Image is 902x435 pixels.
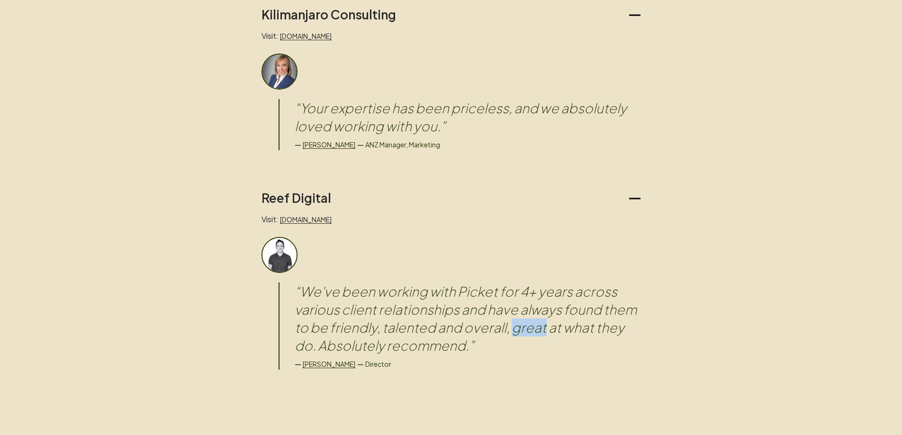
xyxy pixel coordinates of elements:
blockquote: “ We've been working with Picket for 4+ years across various client relationships and have always... [295,282,640,354]
div: Reef Digital [262,206,640,370]
h2: Kilimanjaro Consulting [262,7,396,22]
a: [DOMAIN_NAME] [280,215,332,224]
img: Client headshot [262,54,298,90]
blockquote: “ Your expertise has been priceless, and we absolutely loved working with you. ” [295,99,640,135]
a: [PERSON_NAME] [303,140,355,149]
a: [DOMAIN_NAME] [280,32,332,40]
p: ANZ Manager, Marketing [365,139,440,150]
p: Visit: [262,213,640,226]
p: Visit: [262,30,640,42]
a: [PERSON_NAME] [303,360,355,368]
p: Director [365,359,391,369]
img: Client headshot [262,237,298,273]
h2: Reef Digital [262,190,331,206]
div: — — [295,139,640,150]
div: — — [295,358,640,370]
div: Kilimanjaro Consulting [262,22,640,150]
button: Kilimanjaro Consulting [262,7,640,22]
button: Reef Digital [262,190,640,206]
